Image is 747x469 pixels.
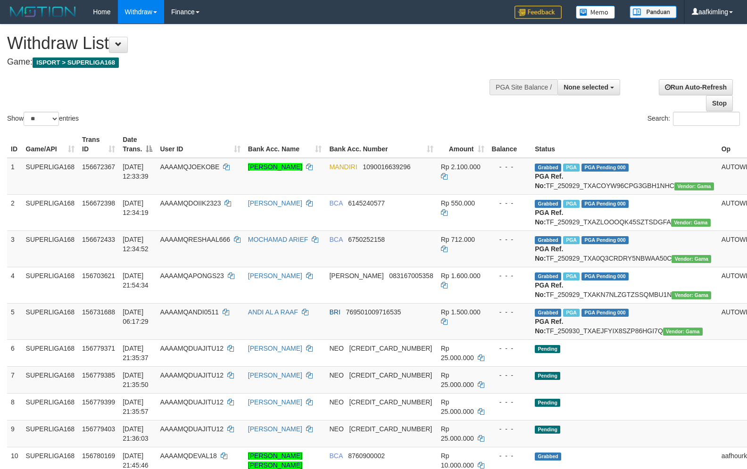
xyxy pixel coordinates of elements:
[492,370,528,380] div: - - -
[22,194,79,230] td: SUPERLIGA168
[329,236,342,243] span: BCA
[33,58,119,68] span: ISPORT > SUPERLIGA168
[535,345,560,353] span: Pending
[488,131,531,158] th: Balance
[7,112,79,126] label: Show entries
[329,452,342,460] span: BCA
[22,267,79,303] td: SUPERLIGA168
[248,371,302,379] a: [PERSON_NAME]
[563,309,580,317] span: Marked by aafromsomean
[82,163,115,171] span: 156672367
[22,303,79,339] td: SUPERLIGA168
[535,309,561,317] span: Grabbed
[437,131,488,158] th: Amount: activate to sort column ascending
[581,309,629,317] span: PGA Pending
[123,163,149,180] span: [DATE] 12:33:39
[325,131,437,158] th: Bank Acc. Number: activate to sort column ascending
[244,131,326,158] th: Bank Acc. Name: activate to sort column ascending
[441,425,474,442] span: Rp 25.000.000
[659,79,733,95] a: Run Auto-Refresh
[156,131,244,158] th: User ID: activate to sort column ascending
[492,271,528,280] div: - - -
[441,371,474,388] span: Rp 25.000.000
[123,308,149,325] span: [DATE] 06:17:29
[581,164,629,172] span: PGA Pending
[535,245,563,262] b: PGA Ref. No:
[22,158,79,195] td: SUPERLIGA168
[492,344,528,353] div: - - -
[7,230,22,267] td: 3
[535,426,560,434] span: Pending
[492,397,528,407] div: - - -
[329,371,343,379] span: NEO
[535,200,561,208] span: Grabbed
[441,199,475,207] span: Rp 550.000
[329,425,343,433] span: NEO
[329,199,342,207] span: BCA
[329,163,357,171] span: MANDIRI
[248,272,302,280] a: [PERSON_NAME]
[160,272,224,280] span: AAAAMQAPONGS23
[160,236,230,243] span: AAAAMQRESHAAL666
[672,291,711,299] span: Vendor URL: https://trx31.1velocity.biz
[7,34,489,53] h1: Withdraw List
[7,303,22,339] td: 5
[492,424,528,434] div: - - -
[674,182,714,190] span: Vendor URL: https://trx31.1velocity.biz
[329,272,383,280] span: [PERSON_NAME]
[581,200,629,208] span: PGA Pending
[82,199,115,207] span: 156672398
[329,308,340,316] span: BRI
[22,393,79,420] td: SUPERLIGA168
[492,162,528,172] div: - - -
[531,131,717,158] th: Status
[7,158,22,195] td: 1
[22,366,79,393] td: SUPERLIGA168
[82,452,115,460] span: 156780169
[563,164,580,172] span: Marked by aafsengchandara
[389,272,433,280] span: Copy 083167005358 to clipboard
[492,451,528,461] div: - - -
[647,112,740,126] label: Search:
[82,236,115,243] span: 156672433
[441,398,474,415] span: Rp 25.000.000
[531,267,717,303] td: TF_250929_TXAKN7NLZGTZSSQMBU1N
[160,345,224,352] span: AAAAMQDUAJITU12
[671,219,711,227] span: Vendor URL: https://trx31.1velocity.biz
[160,425,224,433] span: AAAAMQDUAJITU12
[123,272,149,289] span: [DATE] 21:54:34
[348,199,385,207] span: Copy 6145240577 to clipboard
[348,236,385,243] span: Copy 6750252158 to clipboard
[82,425,115,433] span: 156779403
[563,200,580,208] span: Marked by aafsoycanthlai
[515,6,562,19] img: Feedback.jpg
[492,198,528,208] div: - - -
[564,83,608,91] span: None selected
[7,420,22,447] td: 9
[7,339,22,366] td: 6
[346,308,401,316] span: Copy 769501009716535 to clipboard
[160,371,224,379] span: AAAAMQDUAJITU12
[7,131,22,158] th: ID
[441,163,481,171] span: Rp 2.100.000
[672,255,711,263] span: Vendor URL: https://trx31.1velocity.biz
[557,79,620,95] button: None selected
[248,163,302,171] a: [PERSON_NAME]
[535,236,561,244] span: Grabbed
[349,398,432,406] span: Copy 5859457140486971 to clipboard
[535,164,561,172] span: Grabbed
[706,95,733,111] a: Stop
[441,272,481,280] span: Rp 1.600.000
[248,236,308,243] a: MOCHAMAD ARIEF
[441,452,474,469] span: Rp 10.000.000
[7,58,489,67] h4: Game:
[630,6,677,18] img: panduan.png
[160,452,216,460] span: AAAAMQDEVAL18
[441,236,475,243] span: Rp 712.000
[581,272,629,280] span: PGA Pending
[248,345,302,352] a: [PERSON_NAME]
[82,308,115,316] span: 156731688
[123,425,149,442] span: [DATE] 21:36:03
[329,345,343,352] span: NEO
[349,425,432,433] span: Copy 5859457140486971 to clipboard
